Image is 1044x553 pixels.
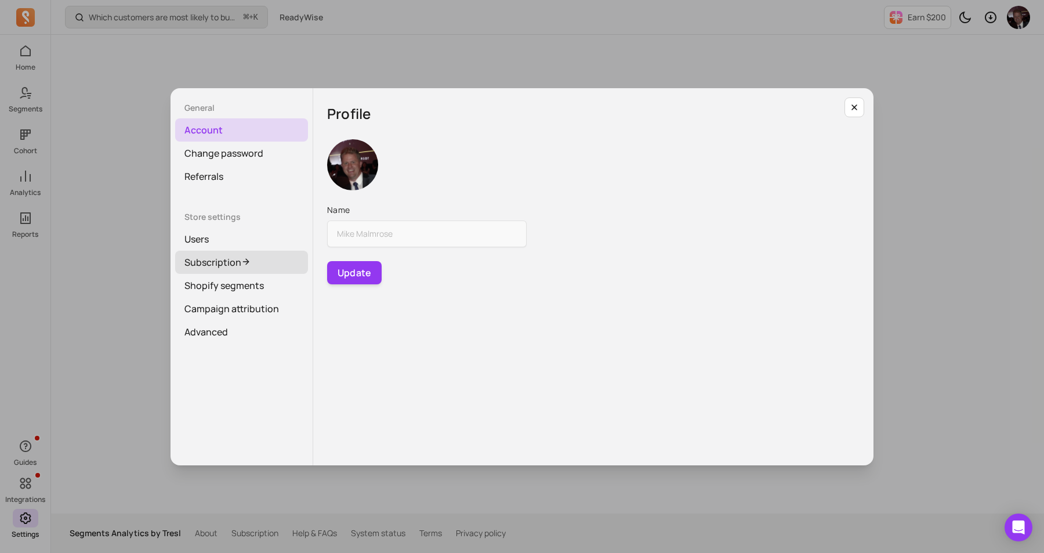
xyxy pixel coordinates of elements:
button: Update [327,261,382,284]
a: Campaign attribution [175,297,308,320]
a: Shopify segments [175,274,308,297]
label: Name [327,204,527,216]
a: Referrals [175,165,308,188]
h5: Profile [327,102,860,125]
div: Open Intercom Messenger [1005,514,1032,541]
input: Name [327,221,527,247]
a: Subscription [175,251,308,274]
a: Advanced [175,320,308,344]
a: Users [175,227,308,251]
a: Account [175,118,308,142]
a: Change password [175,142,308,165]
p: Store settings [175,211,308,223]
p: General [175,102,308,114]
img: profile [327,139,378,190]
